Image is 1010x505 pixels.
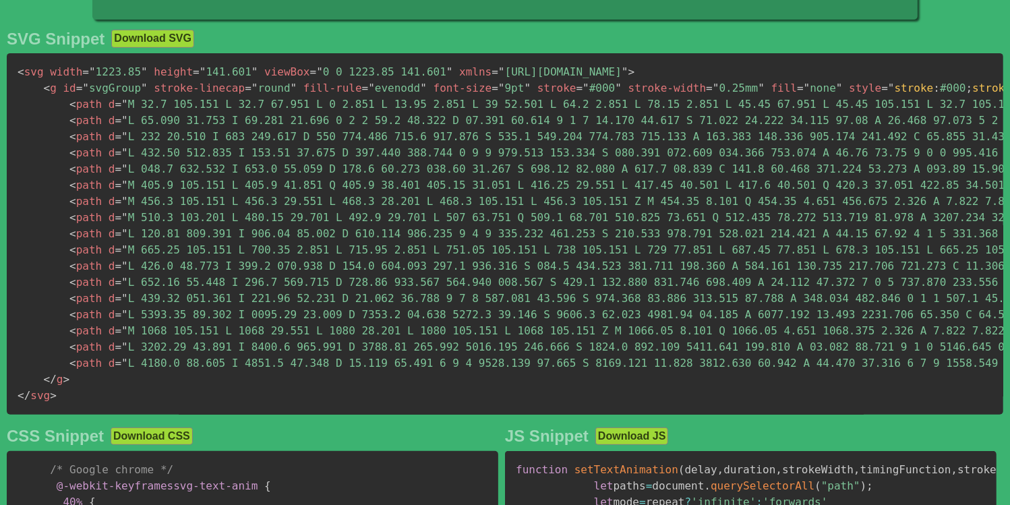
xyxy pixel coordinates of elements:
span: < [69,292,76,305]
span: 9pt [492,82,531,94]
span: = [646,479,653,492]
span: d [109,260,115,272]
span: > [63,373,69,386]
span: " [121,308,128,321]
span: d [109,324,115,337]
span: " [121,324,128,337]
span: " [121,146,128,159]
span: < [69,243,76,256]
span: < [69,195,76,208]
span: d [109,276,115,289]
span: d [109,243,115,256]
span: " [804,82,810,94]
span: path [69,340,102,353]
span: d [109,130,115,143]
span: " [291,82,297,94]
span: = [245,82,251,94]
span: path [69,162,102,175]
span: " [121,179,128,191]
span: "path" [821,479,860,492]
span: path [69,292,102,305]
span: d [109,211,115,224]
span: d [109,227,115,240]
span: " [121,195,128,208]
span: " [121,292,128,305]
span: g [44,82,57,94]
span: = [115,292,122,305]
span: " [316,65,323,78]
span: d [109,340,115,353]
span: d [109,146,115,159]
span: = [115,146,122,159]
span: = [115,211,122,224]
span: , [717,463,724,476]
span: path [69,276,102,289]
span: = [797,82,804,94]
span: path [69,195,102,208]
span: path [69,179,102,191]
span: " [121,130,128,143]
span: d [109,179,115,191]
span: = [115,324,122,337]
span: = [492,82,498,94]
span: ; [966,82,973,94]
span: " [121,357,128,369]
span: < [69,324,76,337]
span: " [251,65,258,78]
span: < [44,82,51,94]
span: fill [771,82,798,94]
span: path [69,211,102,224]
span: 1223.85 [82,65,147,78]
span: = [115,243,122,256]
span: < [69,227,76,240]
h2: JS Snippet [505,427,589,446]
span: < [69,211,76,224]
span: 141.601 [193,65,258,78]
span: = [115,357,122,369]
span: [URL][DOMAIN_NAME] [492,65,628,78]
span: font-size [434,82,492,94]
span: </ [18,389,30,402]
span: stroke [537,82,576,94]
span: round [245,82,297,94]
span: " [82,82,89,94]
span: path [69,308,102,321]
span: = [115,179,122,191]
span: < [69,98,76,111]
span: = [76,82,83,94]
span: " [121,227,128,240]
span: " [121,98,128,111]
span: g [44,373,63,386]
span: = [362,82,369,94]
span: =" [881,82,894,94]
span: evenodd [362,82,427,94]
span: path [69,243,102,256]
span: path [69,98,102,111]
span: = [706,82,713,94]
span: < [18,65,24,78]
span: " [446,65,453,78]
span: " [121,340,128,353]
span: width [50,65,82,78]
span: " [525,82,531,94]
span: </ [44,373,57,386]
span: " [121,114,128,127]
span: = [576,82,583,94]
span: d [109,114,115,127]
span: style [849,82,881,94]
span: { [264,479,271,492]
span: path [69,260,102,272]
span: < [69,260,76,272]
span: " [498,65,505,78]
span: " [89,65,96,78]
span: < [69,130,76,143]
span: d [109,98,115,111]
span: ; [866,479,873,492]
span: " [498,82,505,94]
span: = [115,260,122,272]
span: = [115,195,122,208]
span: d [109,292,115,305]
span: " [121,211,128,224]
span: d [109,357,115,369]
span: = [115,130,122,143]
